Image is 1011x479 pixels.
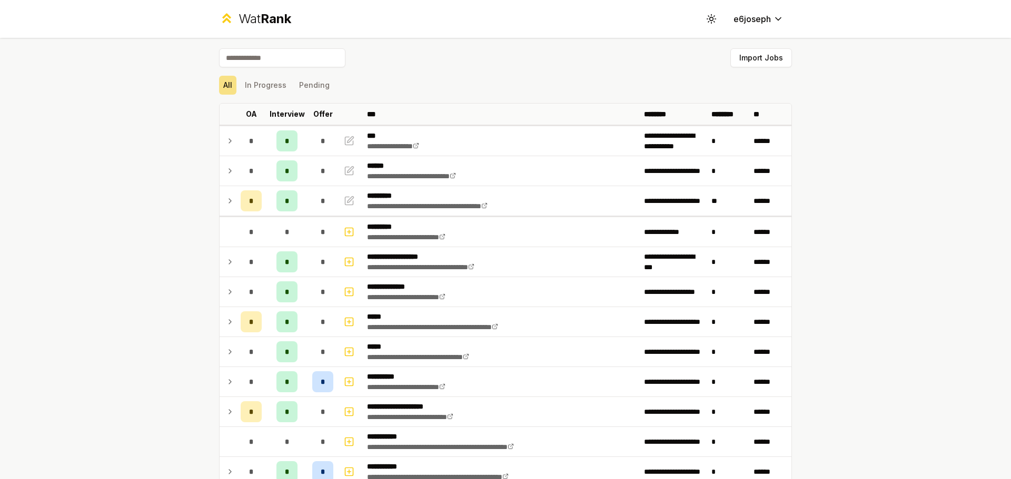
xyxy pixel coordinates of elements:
button: All [219,76,236,95]
p: Offer [313,109,333,119]
p: OA [246,109,257,119]
button: Pending [295,76,334,95]
button: e6joseph [725,9,792,28]
p: Interview [270,109,305,119]
a: WatRank [219,11,291,27]
button: Import Jobs [730,48,792,67]
span: Rank [261,11,291,26]
span: e6joseph [734,13,771,25]
button: In Progress [241,76,291,95]
div: Wat [239,11,291,27]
